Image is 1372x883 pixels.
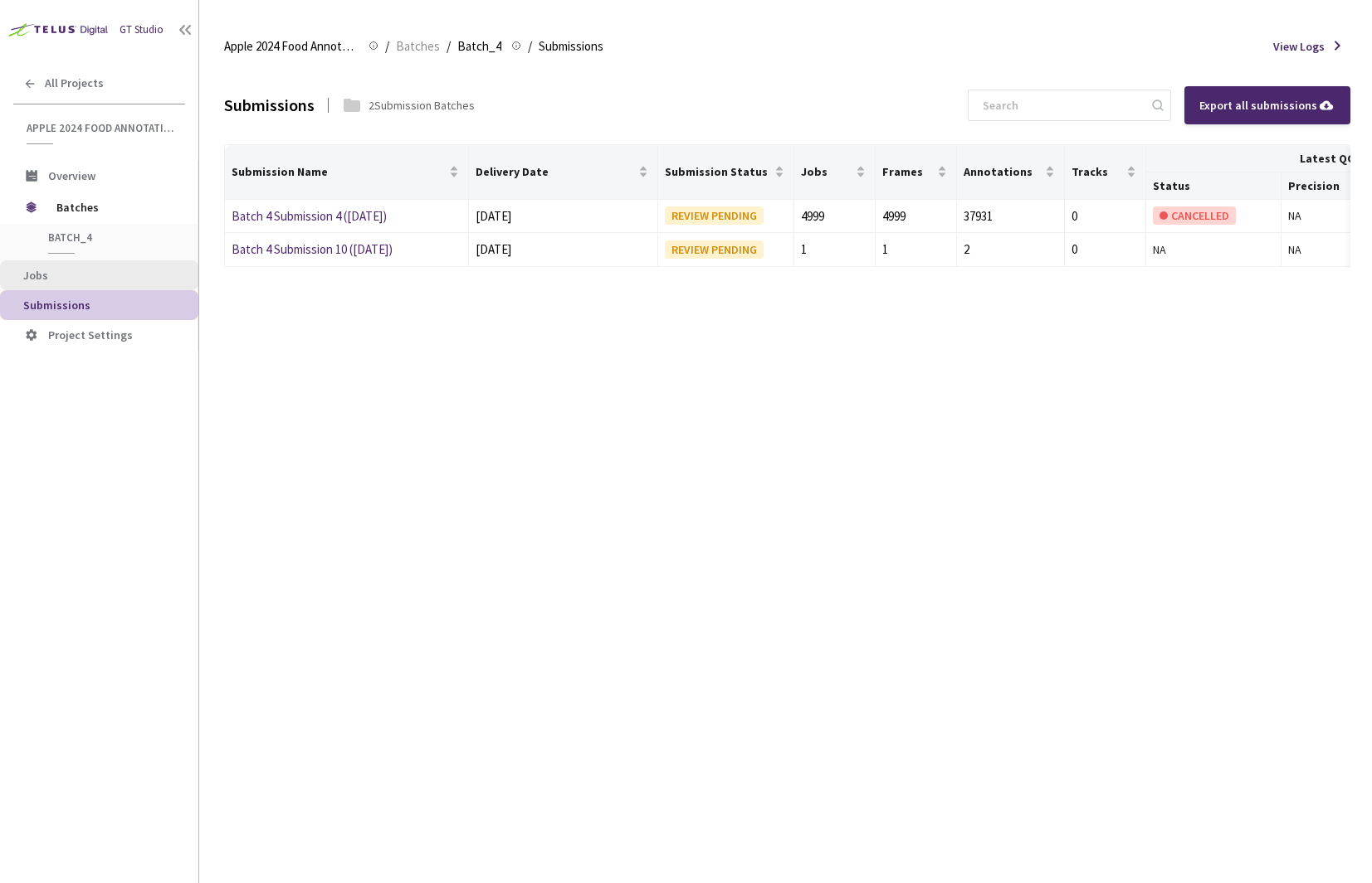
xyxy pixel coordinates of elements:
th: Status [1146,172,1282,200]
span: Annotations [964,165,1042,178]
div: REVIEW PENDING [665,206,764,225]
span: Apple 2024 Food Annotation Correction [27,121,175,135]
th: Tracks [1065,145,1146,200]
th: Delivery Date [469,145,659,200]
div: [DATE] [476,240,652,260]
th: Submission Name [225,145,469,200]
div: 4999 [882,206,950,226]
div: 2 Submission Batches [369,96,475,114]
div: 2 [964,240,1058,260]
span: View Logs [1273,37,1325,56]
span: Delivery Date [476,165,636,178]
div: CANCELLED [1153,206,1236,225]
div: 37931 [964,206,1058,226]
span: Apple 2024 Food Annotation Correction [224,36,359,56]
span: Tracks [1072,165,1123,178]
div: 4999 [801,206,868,226]
span: Overview [48,168,95,183]
div: REVIEW PENDING [665,240,764,259]
input: Search [973,90,1150,120]
th: Annotations [957,145,1066,200]
div: 0 [1072,206,1139,226]
th: Frames [876,145,957,200]
div: Submissions [224,92,315,118]
a: Batches [393,36,443,55]
span: Jobs [23,268,48,283]
div: NA [1153,240,1274,259]
a: Batch 4 Submission 4 ([DATE]) [232,208,387,224]
span: Jobs [801,165,852,178]
div: 1 [801,240,868,260]
span: Batches [56,191,170,224]
div: Export all submissions [1199,96,1335,114]
th: Submission Status [658,145,793,200]
span: Submissions [539,36,603,56]
span: Batches [396,36,440,56]
span: Frames [882,165,934,178]
span: Batch_4 [457,36,501,56]
span: Submissions [23,298,90,313]
span: Submission Status [665,165,770,178]
th: Jobs [794,145,876,200]
a: Batch 4 Submission 10 ([DATE]) [232,241,393,257]
div: GT Studio [120,22,164,38]
li: / [447,36,451,56]
li: / [528,36,532,56]
span: All Projects [45,76,104,90]
span: Project Settings [48,327,133,342]
div: [DATE] [476,206,652,226]
span: Submission Name [232,165,446,178]
li: / [385,36,389,56]
span: Batch_4 [48,230,171,245]
div: 0 [1072,240,1139,260]
div: 1 [882,240,950,260]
